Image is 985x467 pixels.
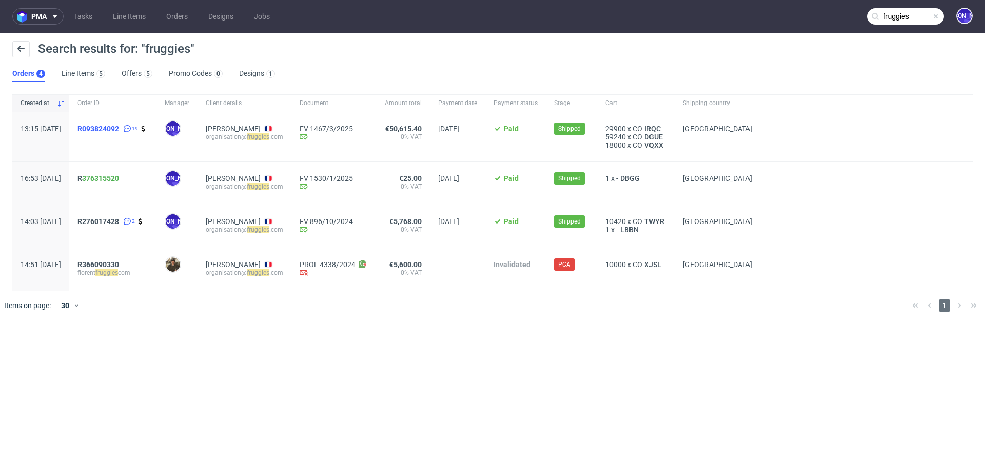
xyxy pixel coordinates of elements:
[166,214,180,229] figcaption: [PERSON_NAME]
[206,226,283,234] div: organisation@ .com
[605,133,626,141] span: 59240
[206,269,283,277] div: organisation@ .com
[683,260,752,269] span: [GEOGRAPHIC_DATA]
[438,217,459,226] span: [DATE]
[633,260,642,269] span: CO
[605,141,626,149] span: 18000
[558,260,570,269] span: PCA
[206,217,261,226] a: [PERSON_NAME]
[77,269,148,277] span: florent com
[146,70,150,77] div: 5
[605,174,609,182] span: 1
[77,217,121,226] a: R276017428
[683,125,752,133] span: [GEOGRAPHIC_DATA]
[17,11,31,23] img: logo
[385,269,422,277] span: 0% VAT
[206,133,283,141] div: organisation@ .com
[12,66,45,82] a: Orders4
[122,66,152,82] a: Offers5
[247,226,269,233] mark: fruggies
[558,124,581,133] span: Shipped
[77,125,119,133] span: R093824092
[605,125,626,133] span: 29900
[160,8,194,25] a: Orders
[385,99,422,108] span: Amount total
[166,121,180,136] figcaption: [PERSON_NAME]
[385,182,422,191] span: 0% VAT
[605,226,609,234] span: 1
[300,99,368,108] span: Document
[300,260,356,269] a: PROF 4338/2024
[642,133,665,141] a: DGUE
[39,70,43,77] div: 4
[206,99,283,108] span: Client details
[939,299,950,312] span: 1
[642,125,663,133] a: IRQC
[95,269,118,276] mark: fruggies
[77,260,119,269] span: R366090330
[554,99,589,108] span: Stage
[957,9,972,23] figcaption: [PERSON_NAME]
[166,257,180,272] img: Nicolas Teissedre
[300,174,368,182] a: FV 1530/1/2025
[202,8,240,25] a: Designs
[121,217,135,226] a: 2
[438,125,459,133] span: [DATE]
[206,125,261,133] a: [PERSON_NAME]
[605,260,626,269] span: 10000
[21,174,61,182] span: 16:53 [DATE]
[21,217,61,226] span: 14:03 [DATE]
[605,226,666,234] div: x
[206,260,261,269] a: [PERSON_NAME]
[438,260,477,278] span: -
[683,99,752,108] span: Shipping country
[389,260,422,269] span: €5,600.00
[169,66,223,82] a: Promo Codes0
[269,70,272,77] div: 1
[31,13,47,20] span: pma
[558,174,581,183] span: Shipped
[12,8,64,25] button: pma
[165,99,189,108] span: Manager
[300,125,368,133] a: FV 1467/3/2025
[438,174,459,182] span: [DATE]
[616,174,618,182] span: -
[77,217,119,226] span: R276017428
[633,125,642,133] span: CO
[618,226,641,234] a: LBBN
[385,125,422,133] span: €50,615.40
[77,125,121,133] a: R093824092
[642,217,666,226] a: TWYR
[77,260,121,269] a: R366090330
[642,260,663,269] span: XJSL
[605,174,666,182] div: x
[166,171,180,186] figcaption: [PERSON_NAME]
[385,133,422,141] span: 0% VAT
[248,8,276,25] a: Jobs
[55,298,73,313] div: 30
[389,217,422,226] span: €5,768.00
[633,141,642,149] span: CO
[605,125,666,133] div: x
[605,141,666,149] div: x
[4,300,51,311] span: Items on page:
[247,133,269,140] mark: fruggies
[82,174,119,182] a: 376315520
[206,174,261,182] a: [PERSON_NAME]
[618,174,642,182] a: DBGG
[239,66,275,82] a: Designs1
[633,133,642,141] span: CO
[605,217,626,226] span: 10420
[642,141,665,149] a: VQXX
[77,99,148,108] span: Order ID
[206,182,283,191] div: organisation@ .com
[683,217,752,226] span: [GEOGRAPHIC_DATA]
[99,70,103,77] div: 5
[121,125,138,133] a: 19
[385,226,422,234] span: 0% VAT
[132,217,135,226] span: 2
